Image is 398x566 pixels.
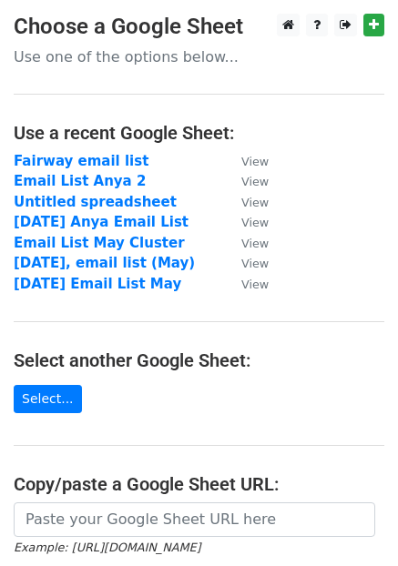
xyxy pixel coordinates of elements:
a: Email List Anya 2 [14,173,146,189]
a: Email List May Cluster [14,235,185,251]
a: [DATE] Anya Email List [14,214,189,230]
h4: Copy/paste a Google Sheet URL: [14,473,384,495]
a: View [223,153,269,169]
a: Untitled spreadsheet [14,194,177,210]
h4: Select another Google Sheet: [14,349,384,371]
a: View [223,255,269,271]
a: [DATE] Email List May [14,276,181,292]
small: Example: [URL][DOMAIN_NAME] [14,541,200,554]
h3: Choose a Google Sheet [14,14,384,40]
small: View [241,278,269,291]
a: [DATE], email list (May) [14,255,195,271]
small: View [241,257,269,270]
a: View [223,235,269,251]
a: View [223,276,269,292]
a: Select... [14,385,82,413]
input: Paste your Google Sheet URL here [14,502,375,537]
a: View [223,214,269,230]
h4: Use a recent Google Sheet: [14,122,384,144]
a: View [223,173,269,189]
a: Fairway email list [14,153,148,169]
small: View [241,175,269,188]
small: View [241,155,269,168]
small: View [241,237,269,250]
small: View [241,196,269,209]
a: View [223,194,269,210]
p: Use one of the options below... [14,47,384,66]
small: View [241,216,269,229]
